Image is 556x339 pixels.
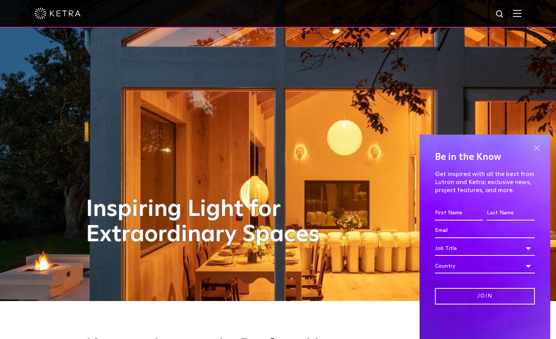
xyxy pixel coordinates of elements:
h1: Inspiring Light for Extraordinary Spaces [86,197,336,247]
img: ketra-logo-2019-white [35,8,81,19]
p: Get inspired with all the best from Lutron and Ketra: exclusive news, project features, and more. [435,170,535,194]
h4: Be in the Know [435,150,535,165]
div: Job Title [435,241,535,256]
input: First Name [435,206,483,221]
input: Email [435,224,535,238]
img: Hamburger%20Nav.svg [513,10,521,17]
input: Join [435,288,535,304]
img: search icon [495,10,505,19]
div: Country [435,259,535,273]
input: Last Name [487,206,535,221]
